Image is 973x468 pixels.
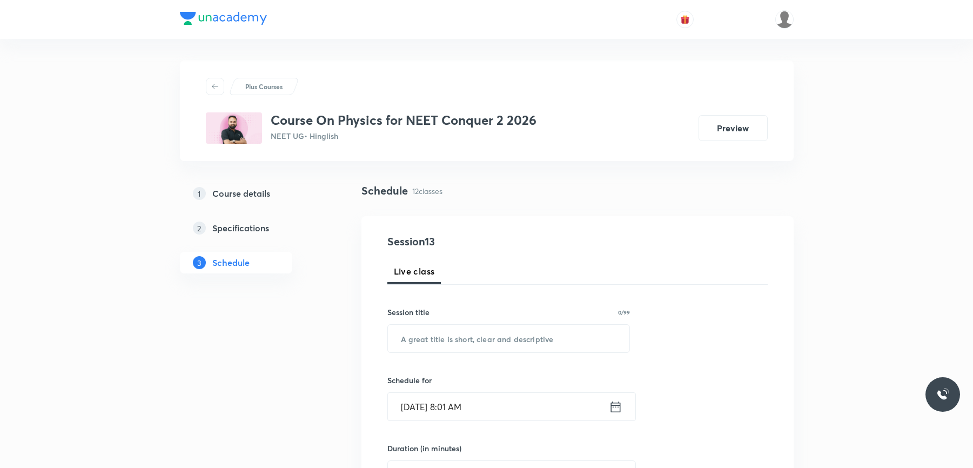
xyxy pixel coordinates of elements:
p: NEET UG • Hinglish [271,130,536,142]
a: 1Course details [180,183,327,204]
h5: Schedule [212,256,250,269]
h5: Specifications [212,222,269,235]
p: Plus Courses [245,82,283,91]
img: ttu [936,388,949,401]
h5: Course details [212,187,270,200]
h6: Session title [387,306,430,318]
h4: Schedule [361,183,408,199]
img: Shubham K Singh [775,10,794,29]
p: 0/99 [618,310,630,315]
button: avatar [676,11,694,28]
p: 2 [193,222,206,235]
h4: Session 13 [387,233,585,250]
a: 2Specifications [180,217,327,239]
img: Company Logo [180,12,267,25]
h3: Course On Physics for NEET Conquer 2 2026 [271,112,536,128]
img: E5728D4E-31F4-41E1-B73E-20BE2D4C7548_plus.png [206,112,262,144]
p: 1 [193,187,206,200]
h6: Schedule for [387,375,630,386]
a: Company Logo [180,12,267,28]
p: 3 [193,256,206,269]
span: Live class [394,265,435,278]
button: Preview [699,115,768,141]
img: avatar [680,15,690,24]
p: 12 classes [412,185,442,197]
h6: Duration (in minutes) [387,443,461,454]
input: A great title is short, clear and descriptive [388,325,630,352]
